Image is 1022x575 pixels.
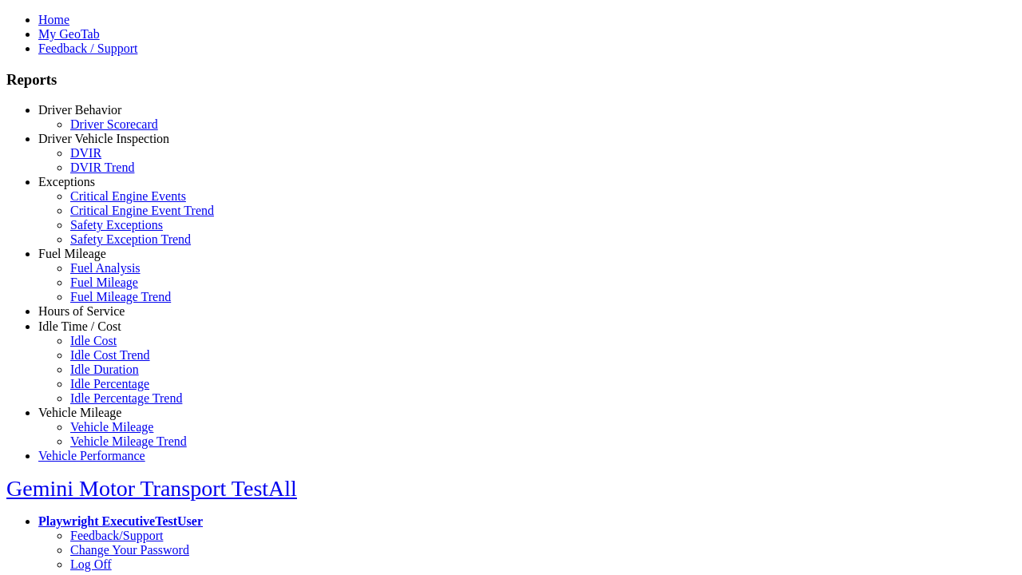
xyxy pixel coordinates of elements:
a: Safety Exception Trend [70,232,191,246]
a: Idle Cost [70,334,117,347]
a: Feedback / Support [38,42,137,55]
a: Vehicle Mileage [70,420,153,434]
a: Change Your Password [70,543,189,557]
a: Vehicle Performance [38,449,145,462]
a: Idle Cost Trend [70,348,150,362]
a: Log Off [70,557,112,571]
a: Idle Duration [70,363,139,376]
a: Feedback/Support [70,529,163,542]
a: Exceptions [38,175,95,188]
a: Fuel Mileage Trend [70,290,171,303]
a: Idle Percentage [70,377,149,391]
a: Home [38,13,69,26]
a: My GeoTab [38,27,100,41]
a: Fuel Mileage [70,276,138,289]
a: Critical Engine Event Trend [70,204,214,217]
a: DVIR [70,146,101,160]
a: Critical Engine Events [70,189,186,203]
a: Driver Behavior [38,103,121,117]
a: Gemini Motor Transport TestAll [6,476,297,501]
h3: Reports [6,71,1016,89]
a: Hours of Service [38,304,125,318]
a: Fuel Analysis [70,261,141,275]
a: Idle Percentage Trend [70,391,182,405]
a: Fuel Mileage [38,247,106,260]
a: Idle Time / Cost [38,319,121,333]
a: DVIR Trend [70,161,134,174]
a: Driver Vehicle Inspection [38,132,169,145]
a: Vehicle Mileage Trend [70,434,187,448]
a: Vehicle Mileage [38,406,121,419]
a: Driver Scorecard [70,117,158,131]
a: Safety Exceptions [70,218,163,232]
a: HOS Explanation Reports [70,319,204,332]
a: Playwright ExecutiveTestUser [38,514,203,528]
